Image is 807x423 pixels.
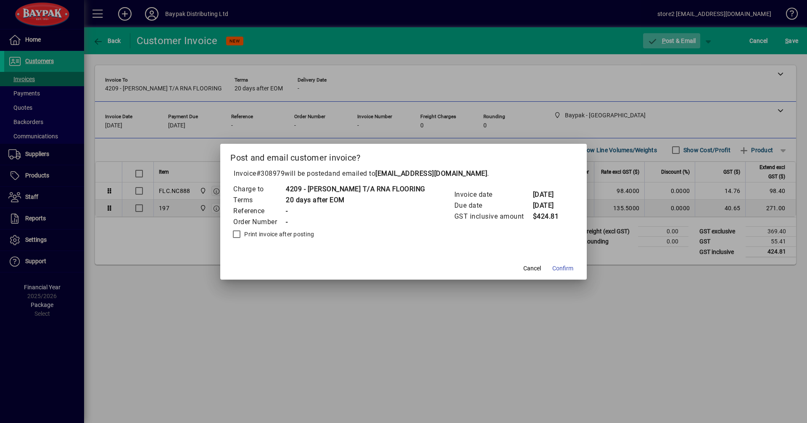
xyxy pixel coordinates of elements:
[533,189,566,200] td: [DATE]
[552,264,573,273] span: Confirm
[328,169,487,177] span: and emailed to
[454,189,533,200] td: Invoice date
[549,261,577,276] button: Confirm
[243,230,314,238] label: Print invoice after posting
[220,144,587,168] h2: Post and email customer invoice?
[285,217,425,227] td: -
[454,211,533,222] td: GST inclusive amount
[523,264,541,273] span: Cancel
[375,169,487,177] b: [EMAIL_ADDRESS][DOMAIN_NAME]
[454,200,533,211] td: Due date
[230,169,577,179] p: Invoice will be posted .
[533,200,566,211] td: [DATE]
[233,184,285,195] td: Charge to
[233,195,285,206] td: Terms
[233,217,285,227] td: Order Number
[519,261,546,276] button: Cancel
[285,184,425,195] td: 4209 - [PERSON_NAME] T/A RNA FLOORING
[256,169,285,177] span: #308979
[233,206,285,217] td: Reference
[285,206,425,217] td: -
[285,195,425,206] td: 20 days after EOM
[533,211,566,222] td: $424.81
